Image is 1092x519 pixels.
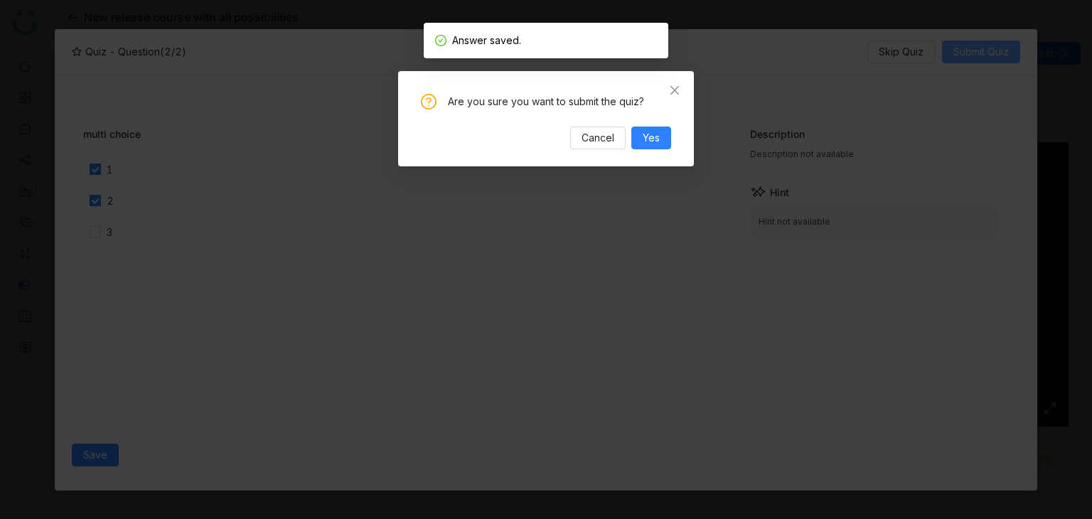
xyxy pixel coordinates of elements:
[448,94,671,109] div: Are you sure you want to submit the quiz?
[643,130,660,146] span: Yes
[582,130,614,146] span: Cancel
[452,34,521,46] span: Answer saved.
[631,127,671,149] button: Yes
[570,127,626,149] button: Cancel
[655,71,694,109] button: Close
